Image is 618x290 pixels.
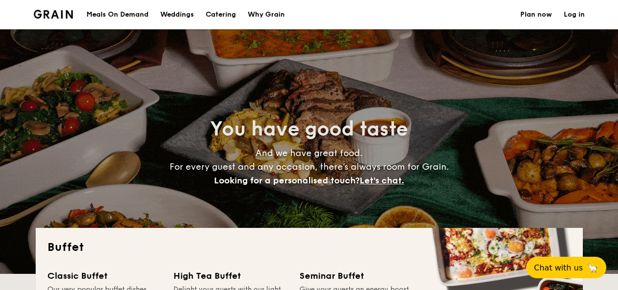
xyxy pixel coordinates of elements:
span: Let's chat. [360,175,404,186]
button: Chat with us🦙 [526,257,606,278]
a: Logotype [34,10,73,19]
h2: Buffet [47,240,571,255]
img: Grain [34,10,73,19]
div: High Tea Buffet [173,269,288,283]
div: Classic Buffet [47,269,162,283]
span: Chat with us [534,263,583,272]
div: Seminar Buffet [299,269,414,283]
span: 🦙 [587,262,598,273]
